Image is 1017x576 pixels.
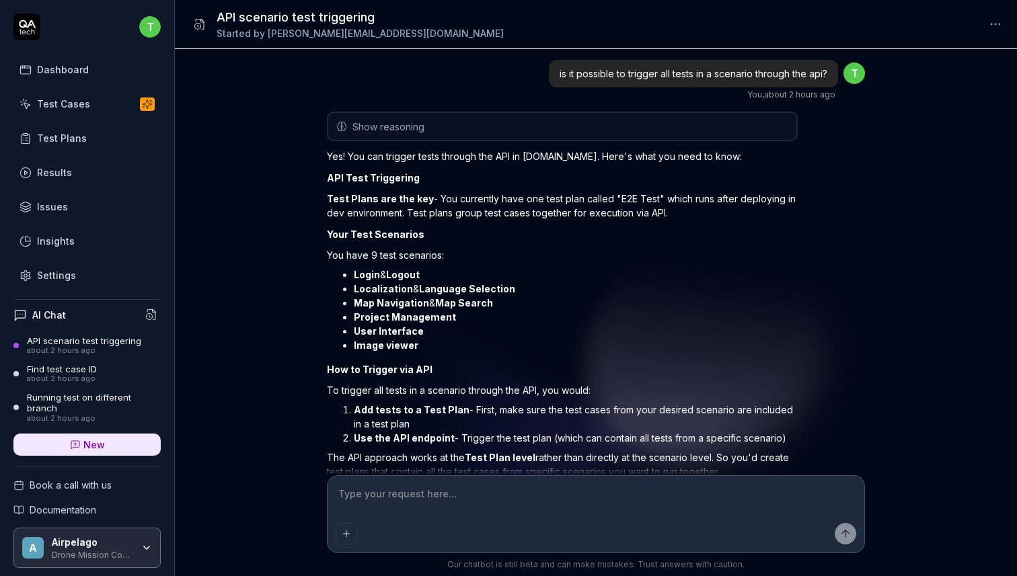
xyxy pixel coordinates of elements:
[747,89,762,99] span: You
[268,28,504,39] span: [PERSON_NAME][EMAIL_ADDRESS][DOMAIN_NAME]
[747,89,835,101] div: , about 2 hours ago
[13,56,161,83] a: Dashboard
[13,159,161,186] a: Results
[465,452,535,463] strong: Test Plan level
[37,200,68,214] div: Issues
[217,8,504,26] h1: API scenario test triggering
[327,248,798,262] p: You have 9 test scenarios:
[327,559,865,571] div: Our chatbot is still beta and can make mistakes. Trust answers with caution.
[354,311,456,323] strong: Project Management
[27,374,97,384] div: about 2 hours ago
[37,165,72,179] div: Results
[352,120,424,134] span: Show reasoning
[354,432,455,444] strong: Use the API endpoint
[354,404,469,415] strong: Add tests to a Test Plan
[22,537,44,559] span: A
[139,16,161,38] span: t
[139,13,161,40] button: t
[354,403,798,431] li: - First, make sure the test cases from your desired scenario are included in a test plan
[13,364,161,384] a: Find test case IDabout 2 hours ago
[327,149,798,163] p: Yes! You can trigger tests through the API in [DOMAIN_NAME]. Here's what you need to know:
[37,63,89,77] div: Dashboard
[27,364,97,374] div: Find test case ID
[354,269,380,280] strong: Login
[13,125,161,151] a: Test Plans
[37,234,75,248] div: Insights
[435,297,493,308] strong: Map Search
[327,450,798,479] p: The API approach works at the rather than directly at the scenario level. So you'd create test pl...
[13,91,161,117] a: Test Cases
[13,262,161,288] a: Settings
[52,536,133,548] div: Airpelago
[354,297,429,308] strong: Map Navigation
[13,228,161,254] a: Insights
[354,296,798,310] li: &
[354,339,418,351] strong: Image viewer
[13,434,161,456] a: New
[27,335,141,346] div: API scenario test triggering
[217,26,504,40] div: Started by
[27,346,141,356] div: about 2 hours ago
[327,227,798,241] h2: Your Test Scenarios
[354,325,424,337] strong: User Interface
[32,308,66,322] h4: AI Chat
[83,438,105,452] span: New
[419,283,515,294] strong: Language Selection
[13,392,161,423] a: Running test on different branchabout 2 hours ago
[560,68,827,79] span: is it possible to trigger all tests in a scenario through the api?
[843,63,865,84] span: t
[327,193,434,204] strong: Test Plans are the key
[27,414,161,423] div: about 2 hours ago
[327,192,798,220] p: - You currently have one test plan called "E2E Test" which runs after deploying in dev environmen...
[354,431,798,445] li: - Trigger the test plan (which can contain all tests from a specific scenario)
[327,362,798,376] h2: How to Trigger via API
[336,523,357,544] button: Add attachment
[354,283,413,294] strong: Localization
[13,194,161,220] a: Issues
[37,97,90,111] div: Test Cases
[354,268,798,282] li: &
[52,548,133,559] div: Drone Mission Control
[30,478,112,492] span: Book a call with us
[13,335,161,356] a: API scenario test triggeringabout 2 hours ago
[327,171,798,185] h2: API Test Triggering
[13,478,161,492] a: Book a call with us
[27,392,161,414] div: Running test on different branch
[386,269,420,280] strong: Logout
[13,503,161,517] a: Documentation
[37,131,87,145] div: Test Plans
[13,528,161,568] button: AAirpelagoDrone Mission Control
[37,268,76,282] div: Settings
[327,383,798,397] p: To trigger all tests in a scenario through the API, you would:
[328,113,796,140] button: Show reasoning
[30,503,96,517] span: Documentation
[354,282,798,296] li: &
